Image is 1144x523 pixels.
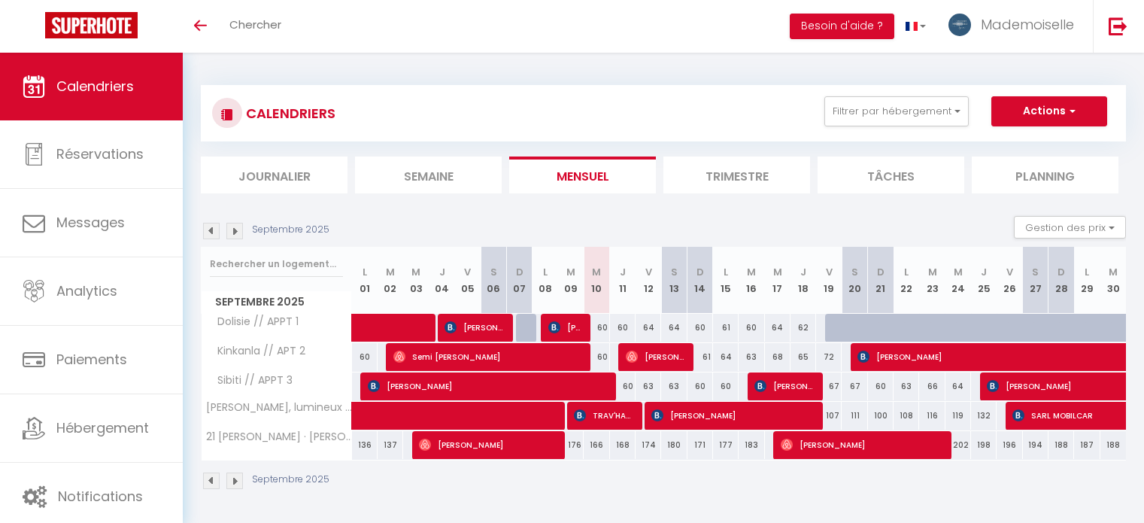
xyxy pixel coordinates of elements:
[1014,216,1126,239] button: Gestion des prix
[826,265,833,279] abbr: V
[429,247,454,314] th: 04
[800,265,806,279] abbr: J
[919,247,945,314] th: 23
[948,14,971,36] img: ...
[928,265,937,279] abbr: M
[868,402,894,430] div: 100
[201,157,347,193] li: Journalier
[687,343,713,371] div: 61
[971,431,997,459] div: 198
[506,247,532,314] th: 07
[842,402,867,430] div: 111
[816,343,842,371] div: 72
[610,247,636,314] th: 11
[671,265,678,279] abbr: S
[981,15,1074,34] span: Mademoiselle
[687,372,713,400] div: 60
[558,431,584,459] div: 176
[790,247,816,314] th: 18
[584,247,609,314] th: 10
[352,343,378,371] div: 60
[378,247,403,314] th: 02
[252,473,329,487] p: Septembre 2025
[1023,431,1048,459] div: 194
[533,247,558,314] th: 08
[1085,265,1089,279] abbr: L
[464,265,471,279] abbr: V
[386,265,395,279] abbr: M
[687,314,713,342] div: 60
[584,431,609,459] div: 166
[352,431,378,459] div: 136
[352,247,378,314] th: 01
[204,431,354,442] span: 21 [PERSON_NAME] · [PERSON_NAME] Garros & Auteuil : Appartement cosy !
[661,247,687,314] th: 13
[904,265,909,279] abbr: L
[56,418,149,437] span: Hébergement
[610,314,636,342] div: 60
[636,372,661,400] div: 63
[954,265,963,279] abbr: M
[252,223,329,237] p: Septembre 2025
[919,372,945,400] div: 66
[645,265,652,279] abbr: V
[363,265,367,279] abbr: L
[754,372,816,400] span: [PERSON_NAME]
[919,402,945,430] div: 116
[355,157,502,193] li: Semaine
[636,314,661,342] div: 64
[765,343,790,371] div: 68
[894,247,919,314] th: 22
[455,247,481,314] th: 05
[971,402,997,430] div: 132
[739,343,764,371] div: 63
[739,314,764,342] div: 60
[45,12,138,38] img: Super Booking
[509,157,656,193] li: Mensuel
[1032,265,1039,279] abbr: S
[210,251,343,278] input: Rechercher un logement...
[403,247,429,314] th: 03
[1006,265,1013,279] abbr: V
[894,402,919,430] div: 108
[981,265,987,279] abbr: J
[765,314,790,342] div: 64
[739,431,764,459] div: 183
[842,247,867,314] th: 20
[490,265,497,279] abbr: S
[713,343,739,371] div: 64
[1100,431,1126,459] div: 188
[56,281,117,300] span: Analytics
[419,430,560,459] span: [PERSON_NAME]
[1074,247,1100,314] th: 29
[56,350,127,369] span: Paiements
[724,265,728,279] abbr: L
[393,342,587,371] span: Semi [PERSON_NAME]
[56,77,134,96] span: Calendriers
[747,265,756,279] abbr: M
[991,96,1107,126] button: Actions
[651,401,818,430] span: [PERSON_NAME]
[842,372,867,400] div: 67
[945,431,971,459] div: 202
[790,343,816,371] div: 65
[1058,265,1065,279] abbr: D
[816,247,842,314] th: 19
[56,213,125,232] span: Messages
[558,247,584,314] th: 09
[620,265,626,279] abbr: J
[368,372,614,400] span: [PERSON_NAME]
[1048,431,1074,459] div: 188
[824,96,969,126] button: Filtrer par hébergement
[610,431,636,459] div: 168
[636,431,661,459] div: 174
[663,157,810,193] li: Trimestre
[626,342,687,371] span: [PERSON_NAME]
[445,313,506,342] span: [PERSON_NAME]
[790,14,894,39] button: Besoin d'aide ?
[868,372,894,400] div: 60
[713,314,739,342] div: 61
[945,372,971,400] div: 64
[661,314,687,342] div: 64
[713,372,739,400] div: 60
